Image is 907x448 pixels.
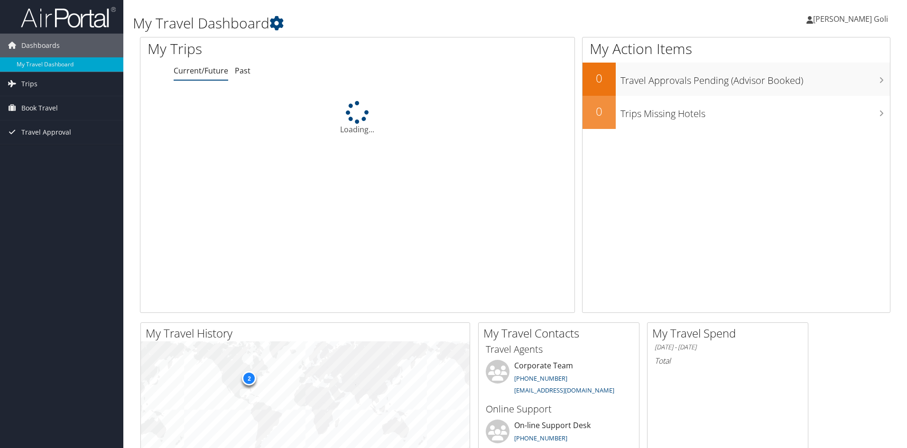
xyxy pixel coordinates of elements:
span: [PERSON_NAME] Goli [813,14,888,24]
h2: 0 [583,103,616,119]
h6: [DATE] - [DATE] [655,343,801,352]
a: [PHONE_NUMBER] [514,374,567,383]
h1: My Travel Dashboard [133,13,643,33]
span: Dashboards [21,34,60,57]
h3: Travel Approvals Pending (Advisor Booked) [620,69,890,87]
h6: Total [655,356,801,366]
h2: My Travel Contacts [483,325,639,341]
a: Current/Future [174,65,228,76]
h2: My Travel History [146,325,470,341]
h3: Trips Missing Hotels [620,102,890,120]
a: 0Travel Approvals Pending (Advisor Booked) [583,63,890,96]
span: Travel Approval [21,120,71,144]
h1: My Trips [148,39,387,59]
h3: Online Support [486,402,632,416]
h2: My Travel Spend [652,325,808,341]
a: [EMAIL_ADDRESS][DOMAIN_NAME] [514,386,614,394]
a: [PERSON_NAME] Goli [806,5,898,33]
h2: 0 [583,70,616,86]
img: airportal-logo.png [21,6,116,28]
div: 2 [242,371,256,385]
h3: Travel Agents [486,343,632,356]
a: [PHONE_NUMBER] [514,434,567,442]
h1: My Action Items [583,39,890,59]
a: Past [235,65,250,76]
li: Corporate Team [481,360,637,399]
span: Book Travel [21,96,58,120]
div: Loading... [140,101,574,135]
a: 0Trips Missing Hotels [583,96,890,129]
span: Trips [21,72,37,96]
